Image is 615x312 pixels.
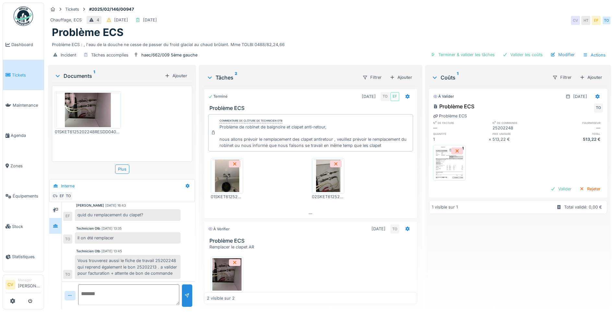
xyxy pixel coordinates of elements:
div: Problème ECS : , l'eau de la douche ne cesse de passer du froid glacial au chaud brûlant. Mme TOL... [52,39,607,48]
div: EF [63,212,72,221]
div: il on été remplacer [75,232,181,244]
a: Tickets [3,60,44,90]
div: TO [63,234,72,244]
div: Problème ECS [433,102,474,110]
div: TO [63,270,72,279]
div: 25202248 [492,125,548,131]
div: Actions [580,50,609,60]
div: Ajouter [387,73,415,82]
div: [DATE] [372,226,385,232]
div: Tickets [65,6,79,12]
div: Commentaire de clôture de Technicien Otb [219,119,282,123]
a: Agenda [3,120,44,150]
img: Badge_color-CXgf-gQk.svg [14,6,33,26]
div: Filtrer [550,73,574,82]
div: × [489,136,493,142]
div: 2 visible sur 2 [207,295,235,301]
div: [DATE] [114,17,128,23]
a: Zones [3,151,44,181]
div: 1 [433,136,488,142]
div: — [548,125,603,131]
h6: fournisseur [548,121,603,125]
div: Ajouter [577,73,605,82]
sup: 1 [93,72,95,80]
div: TO [602,16,611,25]
div: [DATE] [573,93,587,100]
div: EF [592,16,601,25]
div: Terminé [208,94,228,99]
h6: total [548,132,603,136]
div: Interne [61,183,75,189]
div: 1 visible sur 1 [432,204,458,210]
sup: 2 [235,74,237,81]
span: Maintenance [13,102,41,108]
div: TO [390,224,399,234]
img: x3vykwle0zssdi2vm3zadcew7v28 [435,147,464,179]
div: Incident [61,52,76,58]
a: Équipements [3,181,44,211]
h3: Problème ECS [209,105,414,111]
div: Problème de robinet de baignoire et clapet anti-retour, nous allons prévoir le remplacement des c... [219,124,410,149]
div: Filtrer [360,73,384,82]
div: Technicien Otb [76,249,100,254]
strong: #2025/02/146/00947 [87,6,136,12]
img: dak5ivui3un6qczm5qhcg78n3lrn [313,160,343,192]
div: Problème ECS [433,113,467,119]
div: Plus [115,164,129,174]
div: Remplacer le clapet AR [209,244,414,250]
a: Stock [3,211,44,241]
div: Coûts [432,74,547,81]
div: haec/662/009 5ème gauche [141,52,197,58]
a: CV Manager[PERSON_NAME] [6,278,41,293]
div: — [433,125,488,131]
a: Statistiques [3,242,44,272]
div: EF [390,92,399,101]
li: CV [6,280,15,290]
span: Dashboard [11,42,41,48]
div: Total validé: 0,00 € [564,204,602,210]
div: Modifier [548,50,577,59]
div: Tâches accomplies [91,52,128,58]
div: Chauffage, ECS [50,17,82,23]
div: Vous trouverez aussi le fiche de travail 25202248 qui reprend également le bon 25202213 . a valid... [75,255,181,279]
div: EF [57,191,66,200]
h6: n° de facture [433,121,488,125]
div: TO [594,103,603,113]
img: fsycwf4fcte78430w7iktyqis7c7 [212,160,242,192]
div: CV [571,16,580,25]
span: Agenda [11,132,41,138]
div: [DATE] 13:35 [101,226,122,231]
span: Équipements [13,193,41,199]
h3: Problème ECS [209,238,414,244]
span: Statistiques [12,254,41,260]
div: 01SKET6125202213RESDD30012025_0945.JPEG [211,194,243,200]
div: Valider [548,185,574,193]
div: Valider les coûts [500,50,545,59]
div: Manager [18,278,41,282]
div: 02SKET6125202213RESDD30012025_0945.JPEG [312,194,344,200]
span: Zones [10,163,41,169]
div: [DATE] 16:43 [105,203,126,208]
a: Maintenance [3,90,44,120]
div: CV [51,191,60,200]
h1: Problème ECS [52,26,124,39]
div: Technicien Otb [76,226,100,231]
img: sflpy0p8kyqe1rlui4sm8m02t0ph [56,93,119,127]
sup: 1 [457,74,458,81]
a: Dashboard [3,30,44,60]
div: À vérifier [208,226,230,232]
h6: n° de commande [492,121,548,125]
span: Stock [12,223,41,230]
div: [DATE] [143,17,157,23]
div: Documents [54,72,162,80]
div: [DATE] 13:45 [101,249,122,254]
div: 01SKET6125202248RESDD04022025_1109.JPEG [55,129,121,135]
div: quid du remplacement du clapet? [75,209,181,221]
div: Terminer & valider les tâches [428,50,497,59]
div: TO [381,92,390,101]
h6: prix unitaire [492,132,548,136]
div: 513,22 € [492,136,548,142]
div: À valider [433,94,454,99]
div: TO [64,191,73,200]
li: [PERSON_NAME] [18,278,41,292]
